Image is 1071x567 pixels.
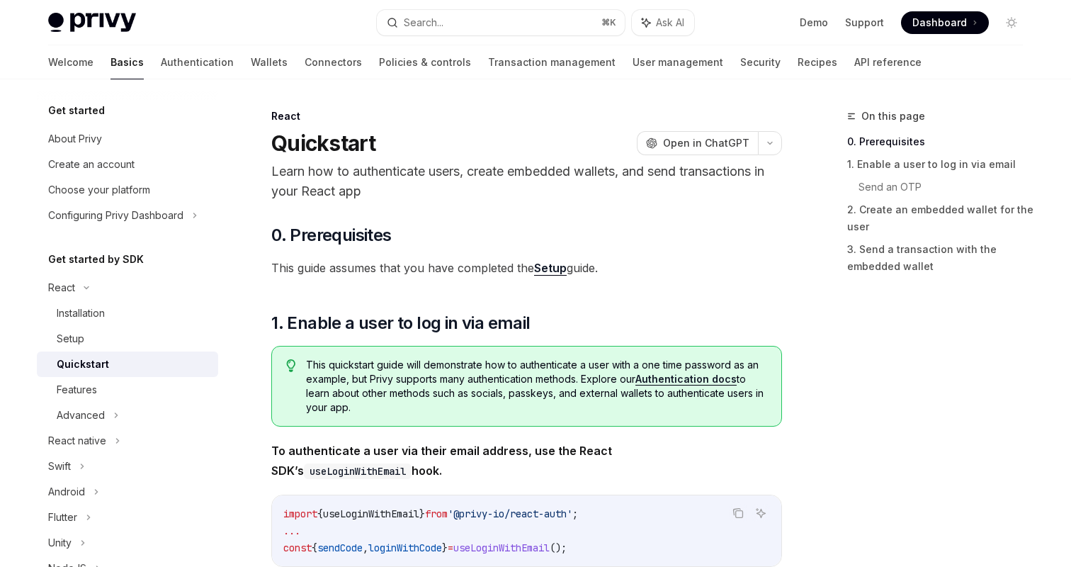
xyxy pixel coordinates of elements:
[306,358,767,415] span: This quickstart guide will demonstrate how to authenticate a user with a one time password as an ...
[798,45,837,79] a: Recipes
[161,45,234,79] a: Authentication
[425,507,448,520] span: from
[48,156,135,173] div: Create an account
[572,507,578,520] span: ;
[48,251,144,268] h5: Get started by SDK
[37,352,218,377] a: Quickstart
[48,130,102,147] div: About Privy
[37,326,218,352] a: Setup
[752,504,770,522] button: Ask AI
[57,305,105,322] div: Installation
[271,109,782,123] div: React
[419,507,425,520] span: }
[283,541,312,554] span: const
[847,238,1034,278] a: 3. Send a transaction with the embedded wallet
[57,356,109,373] div: Quickstart
[271,162,782,201] p: Learn how to authenticate users, create embedded wallets, and send transactions in your React app
[271,224,391,247] span: 0. Prerequisites
[858,176,1034,198] a: Send an OTP
[271,312,530,335] span: 1. Enable a user to log in via email
[368,541,442,554] span: loginWithCode
[48,458,71,475] div: Swift
[729,504,747,522] button: Copy the contents from the code block
[37,152,218,177] a: Create an account
[37,126,218,152] a: About Privy
[635,373,737,386] a: Authentication docs
[800,16,828,30] a: Demo
[453,541,550,554] span: useLoginWithEmail
[317,507,323,520] span: {
[304,464,412,479] code: useLoginWithEmail
[488,45,616,79] a: Transaction management
[861,108,925,125] span: On this page
[317,541,363,554] span: sendCode
[847,198,1034,238] a: 2. Create an embedded wallet for the user
[633,45,723,79] a: User management
[656,16,684,30] span: Ask AI
[271,130,376,156] h1: Quickstart
[363,541,368,554] span: ,
[847,153,1034,176] a: 1. Enable a user to log in via email
[1000,11,1023,34] button: Toggle dark mode
[312,541,317,554] span: {
[305,45,362,79] a: Connectors
[534,261,567,276] a: Setup
[637,131,758,155] button: Open in ChatGPT
[37,177,218,203] a: Choose your platform
[901,11,989,34] a: Dashboard
[448,507,572,520] span: '@privy-io/react-auth'
[57,407,105,424] div: Advanced
[57,330,84,347] div: Setup
[404,14,443,31] div: Search...
[854,45,922,79] a: API reference
[283,524,300,537] span: ...
[48,181,150,198] div: Choose your platform
[48,432,106,449] div: React native
[377,10,625,35] button: Search...⌘K
[601,17,616,28] span: ⌘ K
[286,359,296,372] svg: Tip
[379,45,471,79] a: Policies & controls
[48,483,85,500] div: Android
[845,16,884,30] a: Support
[663,136,749,150] span: Open in ChatGPT
[37,301,218,326] a: Installation
[271,258,782,278] span: This guide assumes that you have completed the guide.
[550,541,567,554] span: ();
[110,45,144,79] a: Basics
[48,102,105,119] h5: Get started
[912,16,967,30] span: Dashboard
[632,10,694,35] button: Ask AI
[37,377,218,403] a: Features
[442,541,448,554] span: }
[740,45,781,79] a: Security
[323,507,419,520] span: useLoginWithEmail
[271,444,612,478] strong: To authenticate a user via their email address, use the React SDK’s hook.
[847,130,1034,153] a: 0. Prerequisites
[48,13,136,33] img: light logo
[448,541,453,554] span: =
[251,45,288,79] a: Wallets
[48,534,72,551] div: Unity
[283,507,317,520] span: import
[48,279,75,296] div: React
[48,509,77,526] div: Flutter
[57,381,97,398] div: Features
[48,207,183,224] div: Configuring Privy Dashboard
[48,45,93,79] a: Welcome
